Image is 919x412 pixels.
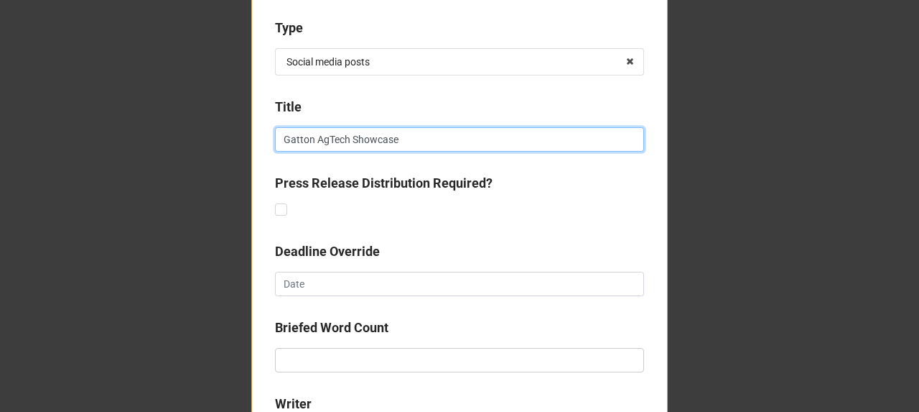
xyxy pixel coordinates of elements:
label: Deadline Override [275,242,380,262]
input: Date [275,272,644,296]
label: Press Release Distribution Required? [275,173,493,193]
div: Social media posts [286,57,370,67]
label: Title [275,97,302,117]
label: Type [275,18,303,38]
label: Briefed Word Count [275,318,388,338]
